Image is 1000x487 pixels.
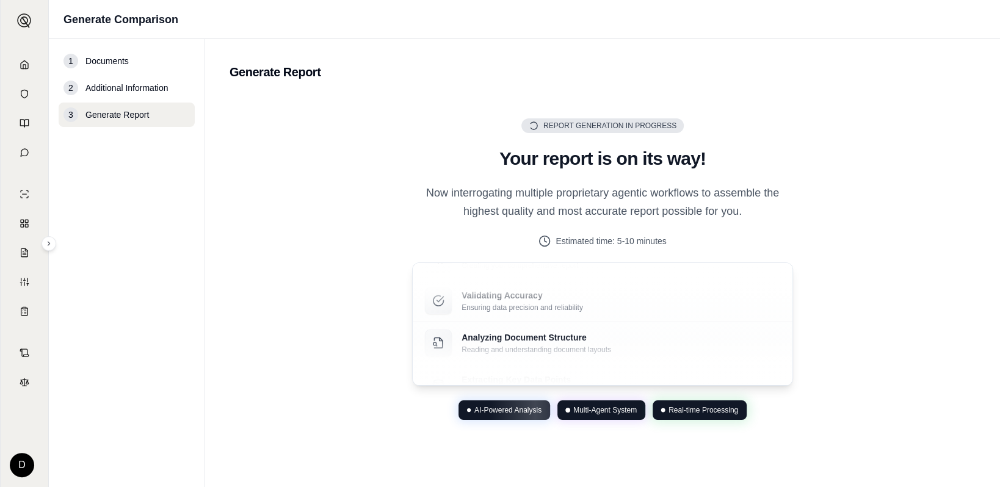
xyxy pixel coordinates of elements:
a: Single Policy [3,181,46,207]
a: Policy Comparisons [3,210,46,237]
div: 3 [63,107,78,122]
p: Ensuring data precision and reliability [462,302,583,312]
p: Extracting Key Data Points [462,373,606,385]
img: Expand sidebar [17,13,32,28]
span: Estimated time: 5-10 minutes [556,235,666,248]
span: Real-time Processing [668,405,738,415]
button: Expand sidebar [42,236,56,251]
p: Validating Accuracy [462,289,583,301]
p: Reading and understanding document layouts [462,344,611,354]
span: Additional Information [85,82,168,94]
h1: Generate Comparison [63,11,178,28]
h2: Generate Report [230,63,976,81]
a: Coverage Table [3,298,46,325]
div: D [10,453,34,477]
a: Documents Vault [3,81,46,107]
a: Legal Search Engine [3,369,46,395]
h2: Your report is on its way! [412,148,793,170]
span: Report Generation in Progress [543,121,676,131]
p: Now interrogating multiple proprietary agentic workflows to assemble the highest quality and most... [412,184,793,220]
a: Chat [3,139,46,166]
span: Generate Report [85,109,149,121]
span: Documents [85,55,129,67]
p: Analyzing Document Structure [462,331,611,343]
button: Expand sidebar [12,9,37,33]
div: 1 [63,54,78,68]
span: AI-Powered Analysis [474,405,542,415]
a: Home [3,51,46,78]
span: Multi-Agent System [573,405,637,415]
div: 2 [63,81,78,95]
a: Contract Analysis [3,339,46,366]
a: Claim Coverage [3,239,46,266]
a: Prompt Library [3,110,46,137]
a: Custom Report [3,269,46,295]
p: Creating your comprehensive report [462,260,578,270]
